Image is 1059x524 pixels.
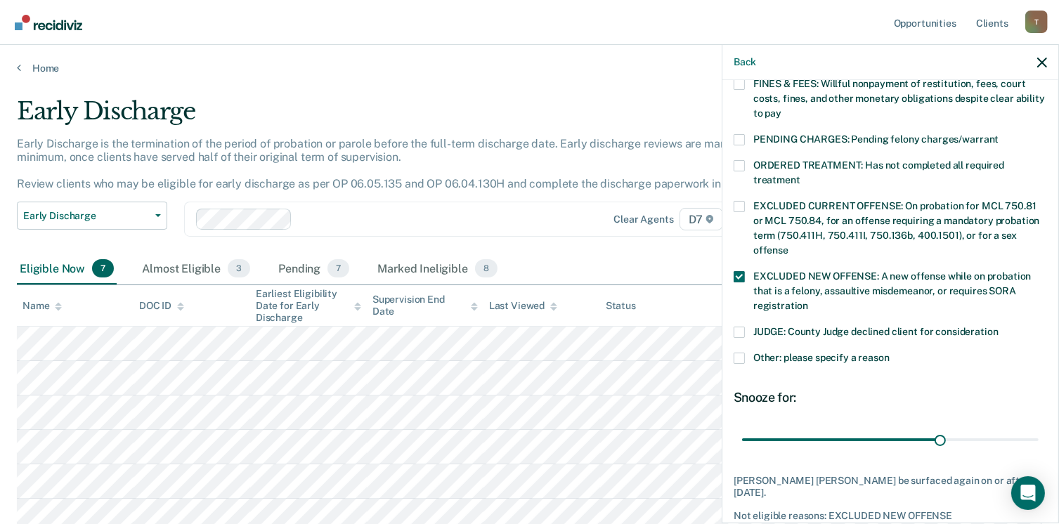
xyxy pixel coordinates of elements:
[753,133,999,145] span: PENDING CHARGES: Pending felony charges/warrant
[17,97,811,137] div: Early Discharge
[17,254,117,284] div: Eligible Now
[23,210,150,222] span: Early Discharge
[753,270,1031,311] span: EXCLUDED NEW OFFENSE: A new offense while on probation that is a felony, assaultive misdemeanor, ...
[15,15,82,30] img: Recidiviz
[327,259,349,277] span: 7
[139,254,253,284] div: Almost Eligible
[92,259,114,277] span: 7
[734,510,1047,522] div: Not eligible reasons: EXCLUDED NEW OFFENSE
[734,56,756,68] button: Back
[22,300,62,312] div: Name
[1025,11,1048,33] button: Profile dropdown button
[275,254,352,284] div: Pending
[613,214,673,225] div: Clear agents
[734,390,1047,405] div: Snooze for:
[734,475,1047,499] div: [PERSON_NAME] [PERSON_NAME] be surfaced again on or after [DATE].
[753,78,1045,119] span: FINES & FEES: Willful nonpayment of restitution, fees, court costs, fines, and other monetary obl...
[489,300,557,312] div: Last Viewed
[753,200,1039,256] span: EXCLUDED CURRENT OFFENSE: On probation for MCL 750.81 or MCL 750.84, for an offense requiring a m...
[753,159,1004,185] span: ORDERED TREATMENT: Has not completed all required treatment
[228,259,250,277] span: 3
[680,208,724,230] span: D7
[475,259,498,277] span: 8
[375,254,500,284] div: Marked Ineligible
[139,300,184,312] div: DOC ID
[1025,11,1048,33] div: T
[372,294,478,317] div: Supervision End Date
[606,300,636,312] div: Status
[753,352,890,363] span: Other: please specify a reason
[17,137,772,191] p: Early Discharge is the termination of the period of probation or parole before the full-term disc...
[753,326,999,337] span: JUDGE: County Judge declined client for consideration
[1011,476,1045,510] div: Open Intercom Messenger
[256,288,361,323] div: Earliest Eligibility Date for Early Discharge
[17,62,1042,74] a: Home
